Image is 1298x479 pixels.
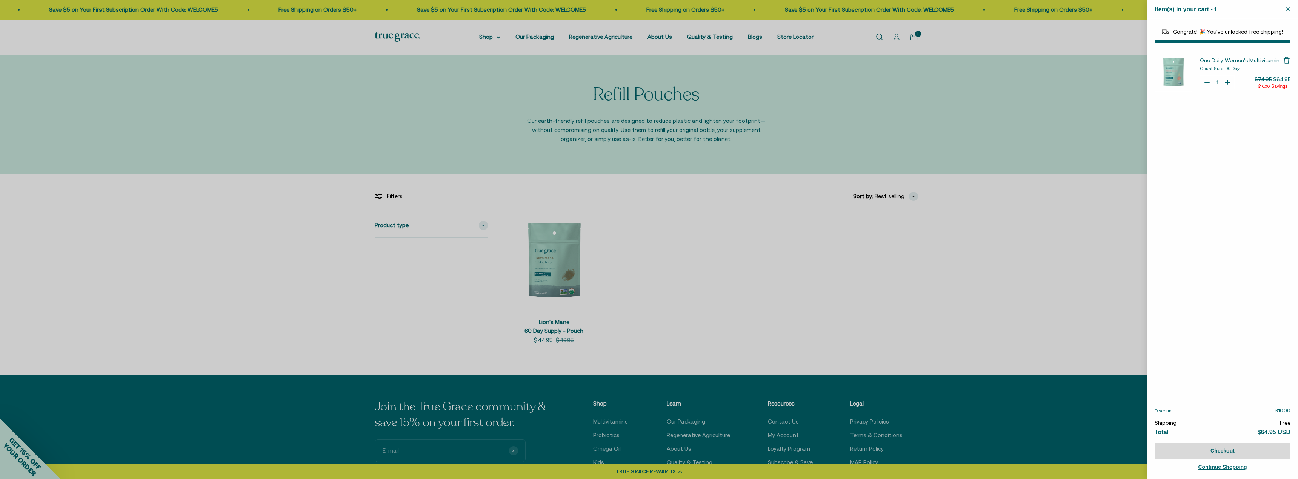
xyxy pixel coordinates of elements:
[1280,420,1290,426] span: Free
[1283,57,1290,64] button: Remove One Daily Women's Multivitamin
[1155,408,1173,413] span: Discount
[1155,6,1213,12] span: Item(s) in your cart -
[1213,78,1221,86] input: Quantity for One Daily Women's Multivitamin
[1200,57,1280,63] span: One Daily Women's Multivitamin
[1198,464,1247,470] span: Continue Shopping
[1271,84,1287,89] span: Savings
[1155,443,1290,459] button: Checkout
[1273,76,1290,82] span: $64.95
[1161,27,1170,36] img: Reward bar icon image
[1200,66,1240,71] span: Count Size: 90 Day
[1173,29,1283,35] span: Congrats! 🎉 You've unlocked free shipping!
[1155,462,1290,471] a: Continue Shopping
[1255,76,1272,82] span: $74.95
[1275,407,1290,413] span: $10.00
[1155,54,1192,92] img: One Daily Women&#39;s Multivitamin - 90 Day
[1258,429,1290,435] span: $64.95 USD
[1258,84,1270,89] span: $10.00
[1155,420,1177,426] span: Shipping
[1286,6,1290,13] button: Close
[1200,57,1283,64] a: One Daily Women's Multivitamin
[1214,6,1216,12] span: 1
[1155,429,1169,435] span: Total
